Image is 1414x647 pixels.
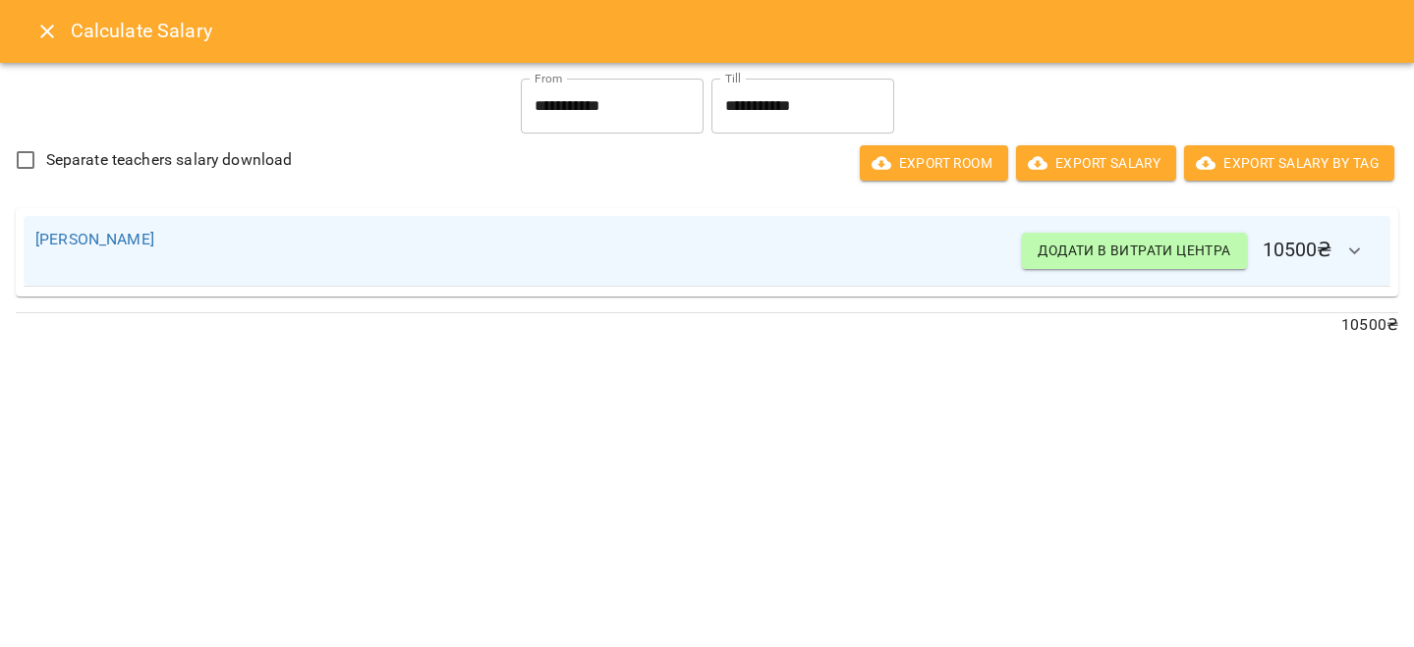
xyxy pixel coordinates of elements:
[16,313,1398,337] p: 10500 ₴
[46,148,293,172] span: Separate teachers salary download
[1022,233,1246,268] button: Додати в витрати центра
[876,151,992,175] span: Export room
[71,16,1390,46] h6: Calculate Salary
[24,8,71,55] button: Close
[1016,145,1176,181] button: Export Salary
[1038,239,1230,262] span: Додати в витрати центра
[35,230,154,248] a: [PERSON_NAME]
[1184,145,1394,181] button: Export Salary by Tag
[1032,151,1160,175] span: Export Salary
[860,145,1008,181] button: Export room
[1022,228,1379,275] h6: 10500 ₴
[1200,151,1379,175] span: Export Salary by Tag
